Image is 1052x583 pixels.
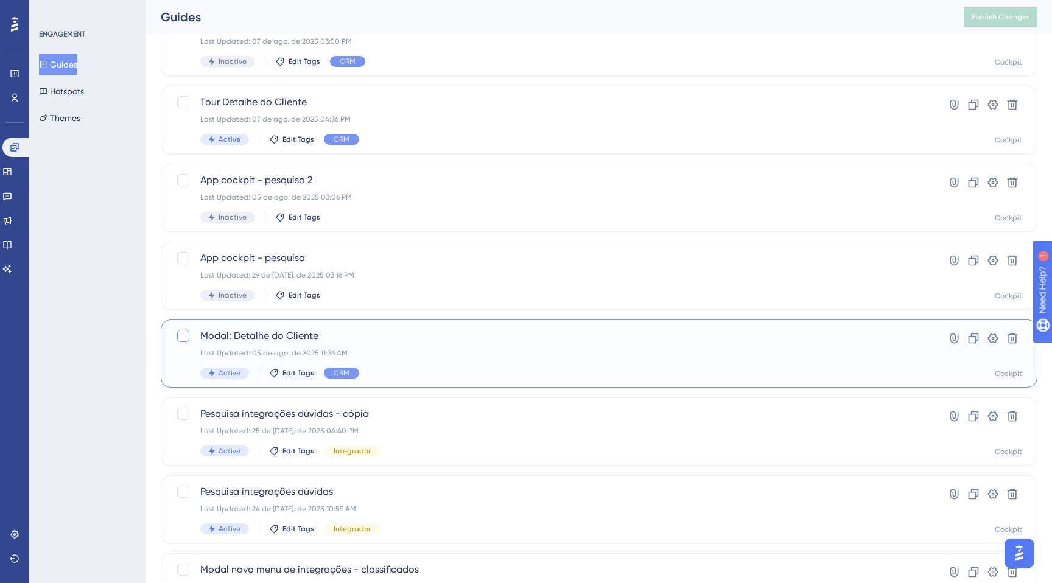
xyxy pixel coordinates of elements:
button: Edit Tags [275,290,320,300]
div: 1 [85,6,88,16]
span: Pesquisa integrações dúvidas [200,484,900,499]
span: Pesquisa integrações dúvidas - cópia [200,407,900,421]
span: Edit Tags [289,57,320,66]
span: Edit Tags [289,290,320,300]
div: Cockpit [995,57,1022,67]
span: CRM [334,134,349,144]
div: ENGAGEMENT [39,29,85,39]
div: Cockpit [995,447,1022,456]
div: Last Updated: 07 de ago. de 2025 04:36 PM [200,114,900,124]
iframe: UserGuiding AI Assistant Launcher [1001,535,1037,571]
div: Guides [161,9,934,26]
span: Inactive [219,212,247,222]
span: App cockpit - pesquisa 2 [200,173,900,187]
span: Inactive [219,57,247,66]
span: Integrador [334,446,371,456]
span: Inactive [219,290,247,300]
div: Cockpit [995,135,1022,145]
span: Edit Tags [282,524,314,534]
div: Cockpit [995,369,1022,379]
div: Last Updated: 05 de ago. de 2025 03:06 PM [200,192,900,202]
span: CRM [334,368,349,378]
span: Edit Tags [282,134,314,144]
span: Active [219,524,240,534]
span: Edit Tags [282,368,314,378]
span: Publish Changes [972,12,1030,22]
span: Modal: Detalhe do Cliente [200,329,900,343]
div: Last Updated: 24 de [DATE]. de 2025 10:59 AM [200,504,900,514]
button: Guides [39,54,77,75]
span: Active [219,446,240,456]
button: Edit Tags [275,57,320,66]
span: CRM [340,57,356,66]
button: Edit Tags [269,524,314,534]
div: Last Updated: 05 de ago. de 2025 11:36 AM [200,348,900,358]
span: Need Help? [29,3,76,18]
button: Hotspots [39,80,84,102]
button: Themes [39,107,80,129]
span: Active [219,368,240,378]
button: Publish Changes [964,7,1037,27]
div: Cockpit [995,525,1022,534]
span: Edit Tags [282,446,314,456]
div: Last Updated: 07 de ago. de 2025 03:50 PM [200,37,900,46]
button: Edit Tags [275,212,320,222]
button: Edit Tags [269,446,314,456]
span: Active [219,134,240,144]
span: Integrador [334,524,371,534]
div: Last Updated: 29 de [DATE]. de 2025 03:16 PM [200,270,900,280]
button: Edit Tags [269,134,314,144]
div: Cockpit [995,291,1022,301]
div: Last Updated: 25 de [DATE]. de 2025 04:40 PM [200,426,900,436]
span: App cockpit - pesquisa [200,251,900,265]
span: Edit Tags [289,212,320,222]
span: Modal novo menu de integrações - classificados [200,562,900,577]
span: Tour Detalhe do Cliente [200,95,900,110]
div: Cockpit [995,213,1022,223]
button: Edit Tags [269,368,314,378]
